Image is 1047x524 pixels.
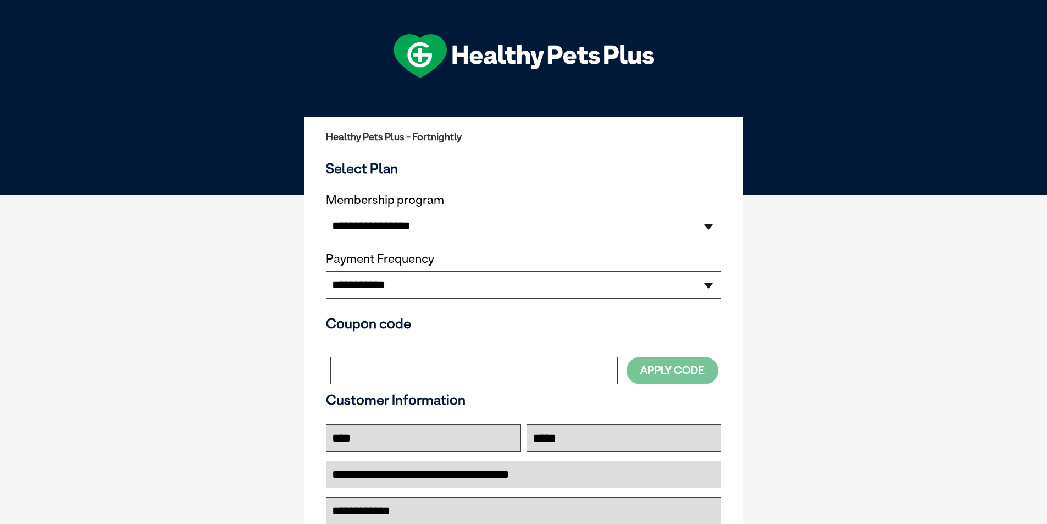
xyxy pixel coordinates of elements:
h3: Customer Information [326,391,721,408]
h3: Select Plan [326,160,721,176]
label: Membership program [326,193,721,207]
img: hpp-logo-landscape-green-white.png [394,34,654,78]
h2: Healthy Pets Plus - Fortnightly [326,131,721,142]
h3: Coupon code [326,315,721,332]
label: Payment Frequency [326,252,434,266]
button: Apply Code [627,357,718,384]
